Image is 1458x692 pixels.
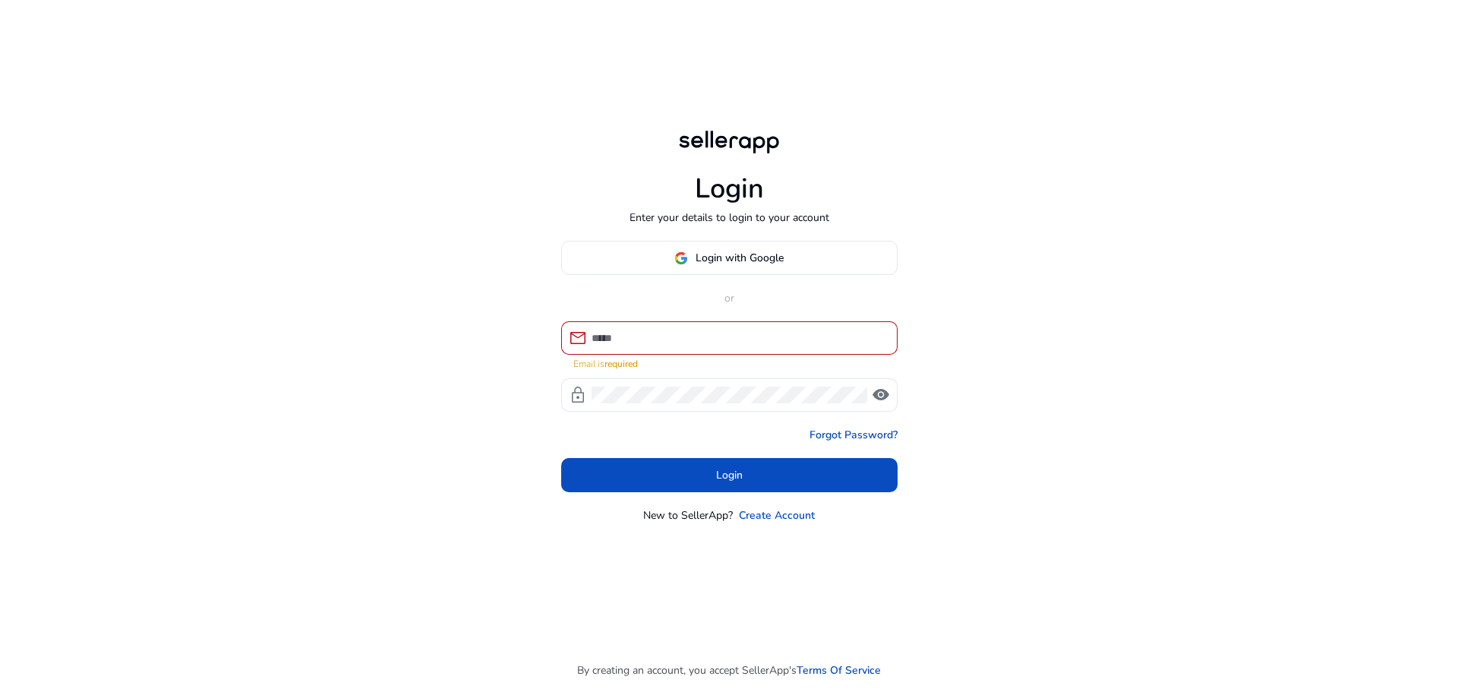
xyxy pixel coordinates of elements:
[569,386,587,404] span: lock
[630,210,829,226] p: Enter your details to login to your account
[604,358,638,370] strong: required
[561,241,898,275] button: Login with Google
[561,290,898,306] p: or
[696,250,784,266] span: Login with Google
[569,329,587,347] span: mail
[739,507,815,523] a: Create Account
[809,427,898,443] a: Forgot Password?
[561,458,898,492] button: Login
[716,467,743,483] span: Login
[573,355,885,371] mat-error: Email is
[872,386,890,404] span: visibility
[674,251,688,265] img: google-logo.svg
[643,507,733,523] p: New to SellerApp?
[695,172,764,205] h1: Login
[797,662,881,678] a: Terms Of Service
